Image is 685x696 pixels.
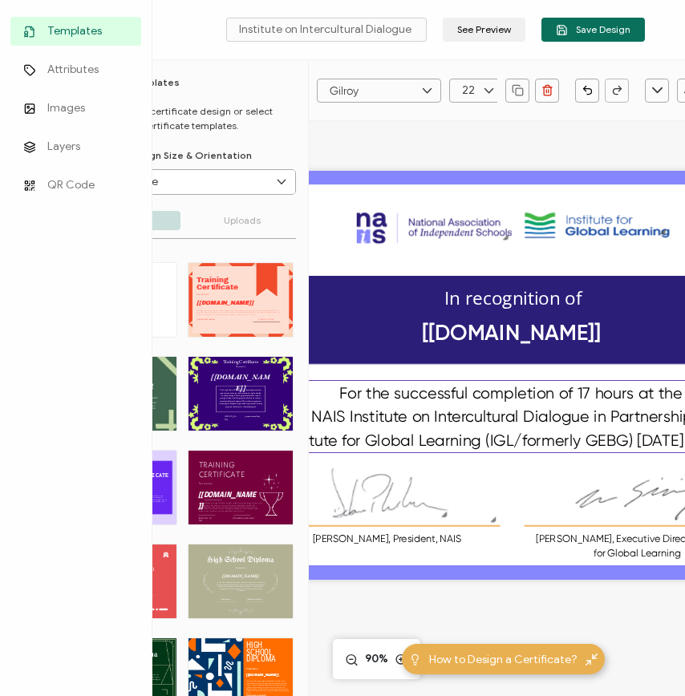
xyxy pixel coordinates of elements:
[556,24,630,36] span: Save Design
[429,651,578,668] span: How to Design a Certificate?
[525,213,669,238] img: be89cf81-dfe4-4016-bf49-84f2ccad9ec2.png
[47,139,80,155] span: Layers
[73,170,295,194] input: Select
[324,465,451,520] img: ea5868d9-5cb3-4439-82fe-ca8810b8b7d1.png
[72,104,296,133] p: Upload your own certificate design or select from Sertifier’s certificate templates.
[443,18,525,42] button: See Preview
[363,651,391,667] span: 90%
[47,100,85,116] span: Images
[72,149,296,161] p: Certificate Design Size & Orientation
[605,619,685,696] iframe: Chat Widget
[357,213,513,244] img: ccdcf1e4-6631-4970-8957-4f29f3a04c7e.svg
[422,320,601,346] pre: [[DOMAIN_NAME]]
[72,76,296,88] h6: Certificate Templates
[188,211,297,230] p: Uploads
[10,94,141,123] a: Images
[10,171,141,200] a: QR Code
[47,177,95,193] span: QR Code
[226,18,427,42] input: Name your certificate
[586,654,598,666] img: minimize-icon.svg
[313,532,461,543] pre: [PERSON_NAME], President, NAIS
[47,62,99,78] span: Attributes
[449,79,503,103] input: Select
[541,18,645,42] button: Save Design
[10,17,141,46] a: Templates
[317,79,441,103] input: Select
[444,285,582,310] pre: In recognition of
[10,132,141,161] a: Layers
[47,23,102,39] span: Templates
[10,55,141,84] a: Attributes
